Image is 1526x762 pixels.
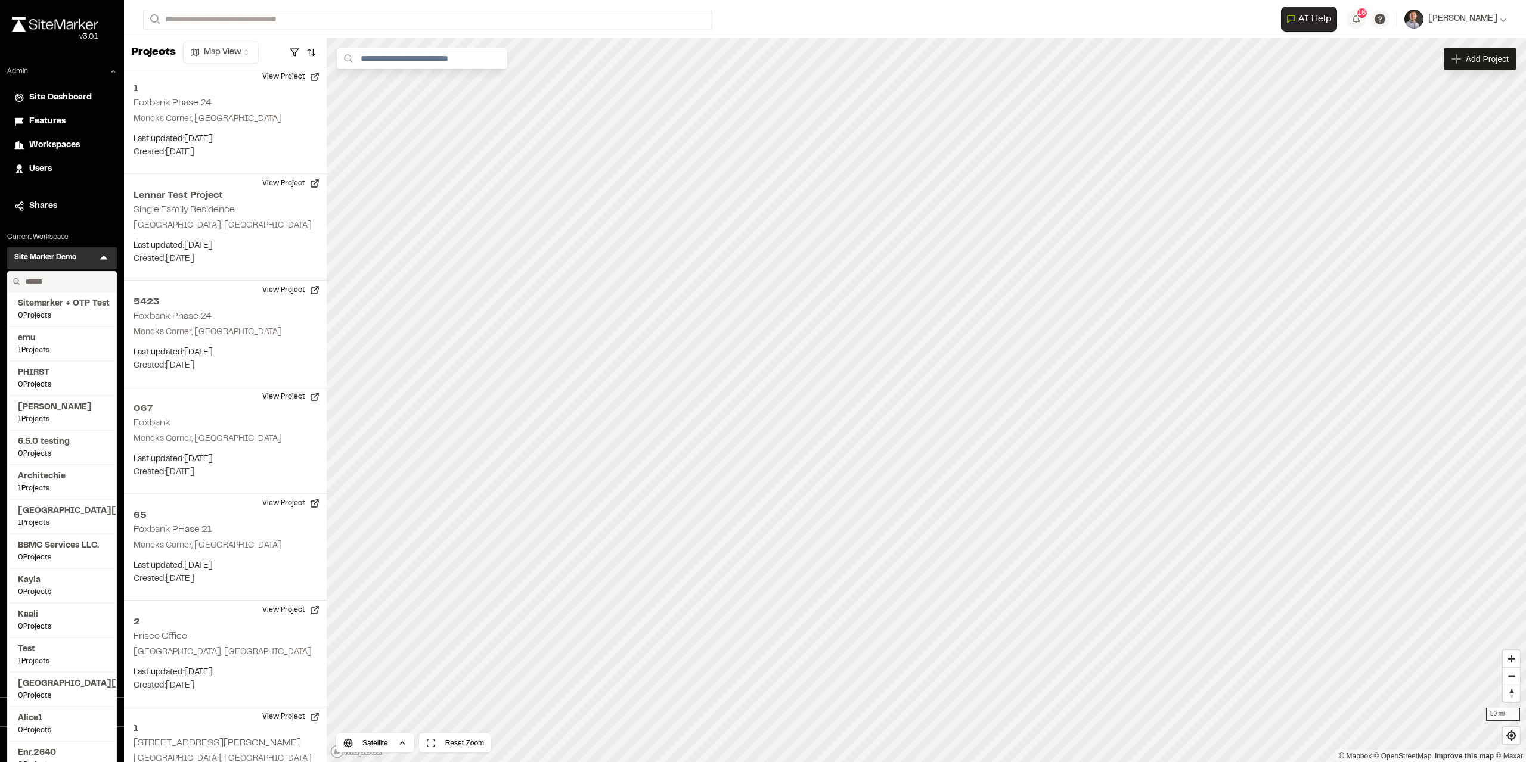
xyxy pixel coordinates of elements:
[255,387,327,406] button: View Project
[134,113,317,126] p: Moncks Corner, [GEOGRAPHIC_DATA]
[1374,752,1432,760] a: OpenStreetMap
[134,359,317,372] p: Created: [DATE]
[18,518,106,528] span: 1 Projects
[134,679,317,692] p: Created: [DATE]
[134,721,317,736] h2: 1
[18,539,106,563] a: BBMC Services LLC.0Projects
[134,666,317,679] p: Last updated: [DATE]
[29,200,57,213] span: Shares
[134,219,317,232] p: [GEOGRAPHIC_DATA], [GEOGRAPHIC_DATA]
[134,326,317,339] p: Moncks Corner, [GEOGRAPHIC_DATA]
[18,656,106,667] span: 1 Projects
[134,402,317,416] h2: 067
[1435,752,1494,760] a: Map feedback
[134,433,317,446] p: Moncks Corner, [GEOGRAPHIC_DATA]
[336,733,414,752] button: Satellite
[1281,7,1337,32] button: Open AI Assistant
[255,281,327,300] button: View Project
[18,677,106,691] span: [GEOGRAPHIC_DATA][US_STATE]
[1503,685,1520,702] button: Reset bearing to north
[1404,10,1507,29] button: [PERSON_NAME]
[18,712,106,736] a: Alice10Projects
[18,552,106,563] span: 0 Projects
[18,712,106,725] span: Alice1
[134,539,317,552] p: Moncks Corner, [GEOGRAPHIC_DATA]
[134,206,235,214] h2: Single Family Residence
[14,163,110,176] a: Users
[18,380,106,390] span: 0 Projects
[255,494,327,513] button: View Project
[7,66,28,77] p: Admin
[1428,13,1497,26] span: [PERSON_NAME]
[18,366,106,380] span: PHIRST
[255,67,327,86] button: View Project
[18,414,106,425] span: 1 Projects
[18,332,106,345] span: emu
[18,587,106,598] span: 0 Projects
[255,601,327,620] button: View Project
[29,91,92,104] span: Site Dashboard
[134,240,317,253] p: Last updated: [DATE]
[134,466,317,479] p: Created: [DATE]
[18,643,106,656] span: Test
[18,505,106,518] span: [GEOGRAPHIC_DATA][US_STATE]
[134,646,317,659] p: [GEOGRAPHIC_DATA], [GEOGRAPHIC_DATA]
[14,139,110,152] a: Workspaces
[18,332,106,356] a: emu1Projects
[1486,708,1520,721] div: 50 mi
[18,621,106,632] span: 0 Projects
[134,632,187,640] h2: Frisco Office
[134,82,317,96] h2: 1
[12,32,98,42] div: Oh geez...please don't...
[330,745,383,758] a: Mapbox logo
[18,574,106,587] span: Kayla
[29,115,66,128] span: Features
[134,253,317,266] p: Created: [DATE]
[1503,667,1520,685] button: Zoom out
[18,401,106,425] a: [PERSON_NAME]1Projects
[134,312,212,321] h2: Foxbank Phase 24
[1339,752,1372,760] a: Mapbox
[134,188,317,203] h2: Lennar Test Project
[419,733,491,752] button: Reset Zoom
[134,133,317,146] p: Last updated: [DATE]
[29,139,80,152] span: Workspaces
[1503,685,1520,702] span: Reset bearing to north
[255,174,327,193] button: View Project
[1503,727,1520,744] button: Find my location
[18,677,106,701] a: [GEOGRAPHIC_DATA][US_STATE]0Projects
[134,508,317,522] h2: 65
[18,483,106,494] span: 1 Projects
[1281,7,1342,32] div: Open AI Assistant
[1347,10,1366,29] button: 16
[134,346,317,359] p: Last updated: [DATE]
[18,574,106,598] a: Kayla0Projects
[143,10,165,29] button: Search
[14,200,110,213] a: Shares
[1358,8,1366,18] span: 16
[18,608,106,621] span: Kaali
[131,45,176,61] p: Projects
[18,436,106,459] a: 6.5.0 testing0Projects
[18,725,106,736] span: 0 Projects
[1404,10,1423,29] img: User
[18,470,106,483] span: Architechie
[134,419,170,427] h2: Foxbank
[1298,12,1332,26] span: AI Help
[134,573,317,586] p: Created: [DATE]
[134,525,212,534] h2: Foxbank PHase 21
[18,401,106,414] span: [PERSON_NAME]
[18,539,106,552] span: BBMC Services LLC.
[134,99,212,107] h2: Foxbank Phase 24
[134,453,317,466] p: Last updated: [DATE]
[18,747,106,760] span: Enr.2640
[1496,752,1523,760] a: Maxar
[14,91,110,104] a: Site Dashboard
[1466,53,1509,65] span: Add Project
[18,436,106,449] span: 6.5.0 testing
[18,297,106,310] span: Sitemarker + OTP Test
[134,739,301,747] h2: [STREET_ADDRESS][PERSON_NAME]
[18,608,106,632] a: Kaali0Projects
